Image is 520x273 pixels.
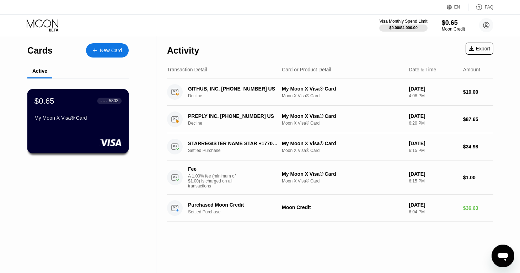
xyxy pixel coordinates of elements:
div: $34.98 [463,144,493,149]
div: Fee [188,166,238,172]
div: $0.65 [442,19,465,27]
div: ● ● ● ● [101,100,108,102]
div: Moon X Visa® Card [282,121,403,126]
div: GITHUB, INC. [PHONE_NUMBER] US [188,86,279,92]
div: $36.63 [463,205,493,211]
div: My Moon X Visa® Card [34,115,122,121]
div: My Moon X Visa® Card [282,171,403,177]
div: 4:08 PM [409,93,457,98]
div: New Card [100,48,122,54]
div: [DATE] [409,86,457,92]
div: A 1.00% fee (minimum of $1.00) is charged on all transactions [188,174,241,189]
div: Visa Monthly Spend Limit [379,19,427,24]
div: 6:15 PM [409,148,457,153]
div: $0.65 [34,96,54,105]
div: [DATE] [409,202,457,208]
div: Export [466,43,493,55]
div: Settled Purchase [188,209,286,214]
div: Export [469,46,490,51]
div: $10.00 [463,89,493,95]
div: Purchased Moon CreditSettled PurchaseMoon Credit[DATE]6:04 PM$36.63 [167,195,493,222]
div: 5803 [109,98,118,103]
div: EN [447,4,468,11]
div: Card or Product Detail [282,67,331,72]
div: Moon X Visa® Card [282,93,403,98]
div: $0.65● ● ● ●5803My Moon X Visa® Card [28,89,128,153]
div: [DATE] [409,171,457,177]
div: Moon Credit [442,27,465,32]
div: Visa Monthly Spend Limit$0.00/$4,000.00 [379,19,427,32]
div: $1.00 [463,175,493,180]
div: My Moon X Visa® Card [282,141,403,146]
div: $0.00 / $4,000.00 [389,26,418,30]
div: 6:04 PM [409,209,457,214]
div: My Moon X Visa® Card [282,86,403,92]
div: FAQ [485,5,493,10]
iframe: Button to launch messaging window [492,245,514,267]
div: 6:15 PM [409,179,457,184]
div: Active [32,68,47,74]
div: PREPLY INC. [PHONE_NUMBER] US [188,113,279,119]
div: Cards [27,45,53,56]
div: FeeA 1.00% fee (minimum of $1.00) is charged on all transactionsMy Moon X Visa® CardMoon X Visa® ... [167,160,493,195]
div: STARREGISTER NAME STAR +17700120311 IESettled PurchaseMy Moon X Visa® CardMoon X Visa® Card[DATE]... [167,133,493,160]
div: GITHUB, INC. [PHONE_NUMBER] USDeclineMy Moon X Visa® CardMoon X Visa® Card[DATE]4:08 PM$10.00 [167,78,493,106]
div: EN [454,5,460,10]
div: Decline [188,93,286,98]
div: STARREGISTER NAME STAR +17700120311 IE [188,141,279,146]
div: Settled Purchase [188,148,286,153]
div: Transaction Detail [167,67,207,72]
div: 6:20 PM [409,121,457,126]
div: Purchased Moon Credit [188,202,279,208]
div: Activity [167,45,199,56]
div: PREPLY INC. [PHONE_NUMBER] USDeclineMy Moon X Visa® CardMoon X Visa® Card[DATE]6:20 PM$87.65 [167,106,493,133]
div: Date & Time [409,67,436,72]
div: FAQ [468,4,493,11]
div: Moon X Visa® Card [282,179,403,184]
div: My Moon X Visa® Card [282,113,403,119]
div: Amount [463,67,480,72]
div: Decline [188,121,286,126]
div: Moon X Visa® Card [282,148,403,153]
div: Moon Credit [282,204,403,210]
div: [DATE] [409,141,457,146]
div: New Card [86,43,129,58]
div: $87.65 [463,116,493,122]
div: [DATE] [409,113,457,119]
div: $0.65Moon Credit [442,19,465,32]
